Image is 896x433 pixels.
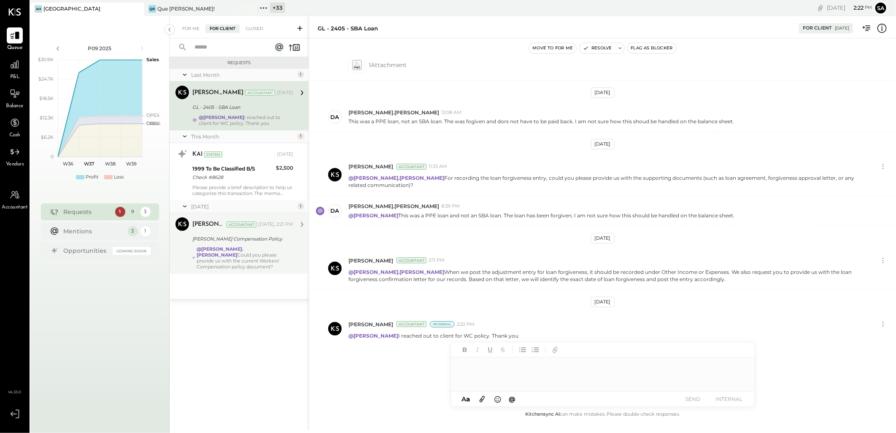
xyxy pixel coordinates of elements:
div: Coming Soon [113,247,151,255]
p: I reached out to client for WC policy. Thank you [348,332,518,339]
span: [PERSON_NAME] [348,257,393,264]
text: $18.5K [39,95,54,101]
div: 3 [128,226,138,236]
div: Accountant [227,222,256,227]
div: Last Month [191,71,295,78]
text: Sales [146,57,159,62]
a: Accountant [0,187,29,211]
div: Mentions [64,227,124,235]
button: Aa [459,395,473,404]
text: $12.3K [40,115,54,121]
button: Strikethrough [497,344,508,355]
div: 1 [297,71,304,78]
div: I reached out to client for WC policy. Thank you [199,114,293,126]
text: OPEX [146,112,160,118]
span: Accountant [2,204,28,211]
div: [PERSON_NAME] [192,89,243,97]
div: da [331,113,340,121]
button: SEND [676,393,710,405]
div: [DATE] [277,151,293,158]
text: W39 [126,161,137,167]
text: Occu... [146,120,161,126]
strong: @[PERSON_NAME].[PERSON_NAME] [197,246,243,258]
button: INTERNAL [712,393,746,405]
span: [PERSON_NAME] [348,163,393,170]
div: For Me [178,24,204,33]
div: 9 [128,207,138,217]
div: For Client [205,24,240,33]
button: Move to for me [529,43,576,53]
div: 1 [297,203,304,210]
div: Internal [430,321,455,327]
div: AH [35,5,42,13]
text: W36 [63,161,73,167]
div: Loss [114,174,124,181]
div: [DATE] [591,87,615,98]
span: 2:22 PM [457,321,475,328]
a: Vendors [0,144,29,168]
a: P&L [0,57,29,81]
div: QB [148,5,156,13]
div: Closed [241,24,267,33]
div: Requests [174,60,305,66]
div: [DATE] [591,139,615,149]
span: P&L [10,73,20,81]
div: Accountant [397,321,426,327]
a: Balance [0,86,29,110]
a: Queue [0,27,29,52]
span: Cash [9,132,20,139]
button: Resolve [580,43,615,53]
div: For Client [803,25,832,32]
span: 1 Attachment [369,57,407,73]
span: Balance [6,103,24,110]
button: Flag as Blocker [628,43,676,53]
text: $30.9K [38,57,54,62]
button: Italic [472,344,483,355]
span: 8:39 PM [441,203,460,210]
div: [DATE] [591,233,615,244]
span: 12:08 AM [441,109,461,116]
div: $2,500 [276,164,293,172]
text: W37 [84,161,94,167]
p: When we post the adjustment entry for loan forgiveness, it should be recorded under Other Income ... [348,268,862,283]
button: Add URL [550,344,561,355]
div: This Month [191,133,295,140]
span: @ [509,395,515,403]
div: Could you please provide us with the current Workers' Compensation policy document? [197,246,293,270]
text: W38 [105,161,116,167]
div: [DATE] [835,25,849,31]
div: P09 2025 [64,45,136,52]
div: Check #8628 [192,173,273,181]
div: GL - 2405 - SBA Loan [192,103,291,111]
div: [GEOGRAPHIC_DATA] [43,5,100,12]
div: [DATE] [827,4,872,12]
div: Que [PERSON_NAME]! [157,5,215,12]
p: This was a PPE loan and not an SBA loan. The loan has been forgiven, I am not sure how this shoul... [348,212,734,219]
strong: @[PERSON_NAME] [199,114,244,120]
span: Queue [7,44,23,52]
div: [DATE] [277,89,293,96]
div: da [331,207,340,215]
button: Bold [459,344,470,355]
p: This was a PPE loan, not an SBA loan. The was fogiven and dors not have to be paid back. I am not... [348,118,734,125]
div: GL - 2405 - SBA Loan [318,24,378,32]
div: [PERSON_NAME] [192,220,225,229]
div: 1 [140,226,151,236]
div: 1999 To Be Classified B/S [192,165,273,173]
button: Sa [874,1,888,15]
div: Accountant [397,257,426,263]
text: 0 [51,154,54,160]
text: $24.7K [38,76,54,82]
div: [DATE] [191,203,295,210]
div: [PERSON_NAME] Compensation Policy [192,235,291,243]
div: copy link [816,3,825,12]
div: [DATE] [591,297,615,307]
span: 2:11 PM [429,257,445,264]
strong: @[PERSON_NAME].[PERSON_NAME] [348,175,444,181]
div: Accountant [245,90,275,96]
span: a [466,395,470,403]
span: Vendors [6,161,24,168]
strong: @[PERSON_NAME].[PERSON_NAME] [348,269,444,275]
div: Please provide a brief description to help us categorize this transaction. The memo might be help... [192,184,293,196]
div: 1 [115,207,125,217]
